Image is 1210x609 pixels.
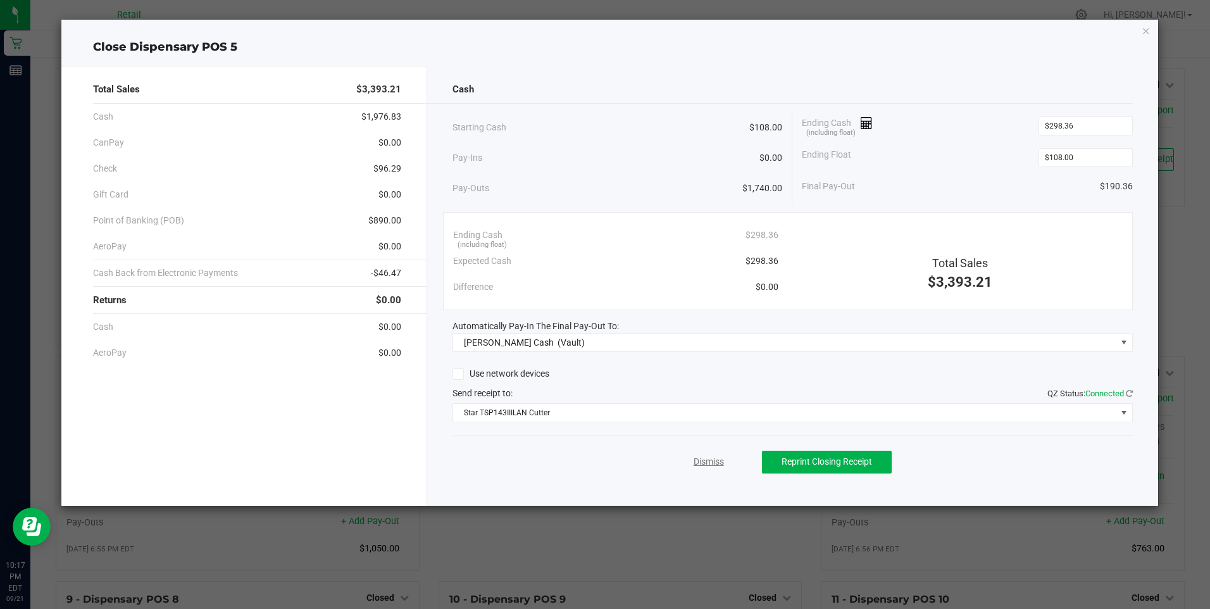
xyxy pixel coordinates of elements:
span: $0.00 [378,240,401,253]
span: $0.00 [378,188,401,201]
span: [PERSON_NAME] Cash [464,337,554,348]
span: $890.00 [368,214,401,227]
span: Ending Float [802,148,851,167]
span: $190.36 [1100,180,1133,193]
span: Connected [1085,389,1124,398]
span: AeroPay [93,346,127,360]
span: Total Sales [932,256,988,270]
span: Pay-Outs [452,182,489,195]
span: $0.00 [756,280,778,294]
span: Ending Cash [802,116,873,135]
span: Ending Cash [453,229,502,242]
iframe: Resource center [13,508,51,546]
span: $298.36 [745,254,778,268]
span: $0.00 [376,293,401,308]
span: $0.00 [378,320,401,334]
label: Use network devices [452,367,549,380]
span: $1,740.00 [742,182,782,195]
span: (including float) [458,240,507,251]
span: (Vault) [558,337,585,348]
span: Total Sales [93,82,140,97]
a: Dismiss [694,455,724,468]
span: Cash [93,110,113,123]
span: Difference [453,280,493,294]
span: Pay-Ins [452,151,482,165]
span: Final Pay-Out [802,180,855,193]
span: -$46.47 [371,267,401,280]
span: Check [93,162,117,175]
span: Starting Cash [452,121,506,134]
span: $298.36 [745,229,778,242]
span: CanPay [93,136,124,149]
span: Gift Card [93,188,128,201]
span: Cash [93,320,113,334]
div: Returns [93,287,401,314]
span: AeroPay [93,240,127,253]
span: Send receipt to: [452,388,513,398]
div: Close Dispensary POS 5 [61,39,1157,56]
span: Point of Banking (POB) [93,214,184,227]
span: QZ Status: [1047,389,1133,398]
span: Reprint Closing Receipt [782,456,872,467]
span: $96.29 [373,162,401,175]
span: $0.00 [378,136,401,149]
span: Expected Cash [453,254,511,268]
span: $1,976.83 [361,110,401,123]
span: (including float) [806,128,856,139]
span: $3,393.21 [928,274,992,290]
span: Star TSP143IIILAN Cutter [453,404,1116,422]
span: Cash [452,82,474,97]
span: Cash Back from Electronic Payments [93,267,238,280]
button: Reprint Closing Receipt [762,451,892,474]
span: $108.00 [749,121,782,134]
span: $0.00 [759,151,782,165]
span: Automatically Pay-In The Final Pay-Out To: [452,321,619,331]
span: $0.00 [378,346,401,360]
span: $3,393.21 [356,82,401,97]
